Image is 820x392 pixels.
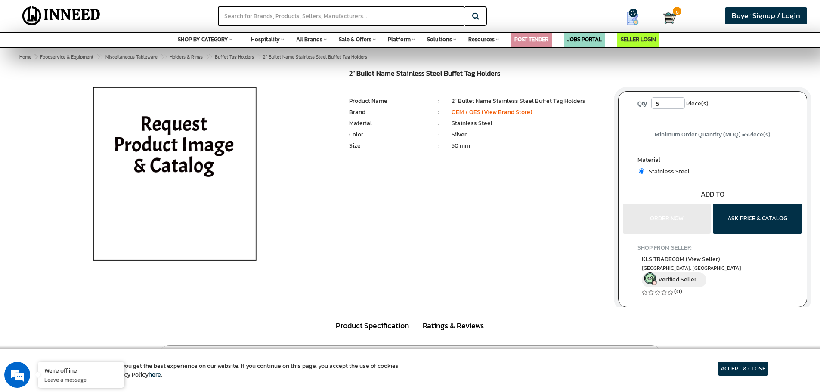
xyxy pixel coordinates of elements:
[674,287,682,296] a: (0)
[349,142,426,150] li: Size
[426,130,452,139] li: :
[213,52,256,62] a: Buffet Tag Holders
[725,7,807,24] a: Buyer Signup / Login
[644,167,690,176] span: Stainless Steel
[567,35,602,43] a: JOBS PORTAL
[426,142,452,150] li: :
[610,9,663,28] a: my Quotes
[105,53,158,60] span: Miscellaneous Tableware
[633,97,651,110] label: Qty
[686,97,709,110] span: Piece(s)
[18,52,33,62] a: Home
[426,119,452,128] li: :
[161,52,165,62] span: >
[74,70,275,285] img: Stainless Steel Name Tag Holder
[621,35,656,43] a: SELLER LOGIN
[452,142,605,150] li: 50 mm
[206,52,210,62] span: >
[52,362,400,379] article: We use cookies to ensure you get the best experience on our website. If you continue on this page...
[655,130,770,139] span: Minimum Order Quantity (MOQ) = Piece(s)
[349,130,426,139] li: Color
[745,130,748,139] span: 5
[104,52,159,62] a: Miscellaneous Tableware
[619,189,807,199] div: ADD TO
[218,6,465,26] input: Search for Brands, Products, Sellers, Manufacturers...
[452,119,605,128] li: Stainless Steel
[426,97,452,105] li: :
[257,52,261,62] span: >
[713,204,802,234] button: ASK PRICE & CATALOG
[663,9,671,28] a: Cart 0
[642,265,783,272] span: East Delhi
[38,53,367,60] span: 2" Bullet Name Stainless Steel Buffet Tag Holders
[170,53,203,60] span: Holders & Rings
[34,53,37,60] span: >
[349,97,426,105] li: Product Name
[329,316,415,336] a: Product Specification
[637,156,788,167] label: Material
[349,70,605,80] h1: 2" Bullet Name Stainless Steel Buffet Tag Holders
[452,108,532,117] a: OEM / OES (View Brand Store)
[452,97,605,105] li: 2" Bullet Name Stainless Steel Buffet Tag Holders
[215,53,254,60] span: Buffet Tag Holders
[642,255,783,287] a: KLS TRADECOM (View Seller) [GEOGRAPHIC_DATA], [GEOGRAPHIC_DATA] Verified Seller
[718,362,768,376] article: ACCEPT & CLOSE
[416,316,490,336] a: Ratings & Reviews
[168,52,204,62] a: Holders & Rings
[296,35,322,43] span: All Brands
[658,275,696,284] span: Verified Seller
[514,35,548,43] a: POST TENDER
[468,35,495,43] span: Resources
[349,119,426,128] li: Material
[251,35,280,43] span: Hospitality
[44,376,118,383] p: Leave a message
[644,272,657,285] img: inneed-verified-seller-icon.png
[452,130,605,139] li: Silver
[339,35,371,43] span: Sale & Offers
[349,108,426,117] li: Brand
[732,10,800,21] span: Buyer Signup / Login
[626,12,639,25] img: Show My Quotes
[15,5,108,27] img: Inneed.Market
[637,244,788,251] h4: SHOP FROM SELLER:
[642,255,720,264] span: KLS TRADECOM
[149,370,161,379] a: here
[663,12,676,25] img: Cart
[38,52,95,62] a: Foodservice & Equipment
[178,35,228,43] span: SHOP BY CATEGORY
[40,53,93,60] span: Foodservice & Equipment
[44,366,118,374] div: We're offline
[673,7,681,15] span: 0
[426,108,452,117] li: :
[427,35,452,43] span: Solutions
[388,35,411,43] span: Platform
[96,52,101,62] span: >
